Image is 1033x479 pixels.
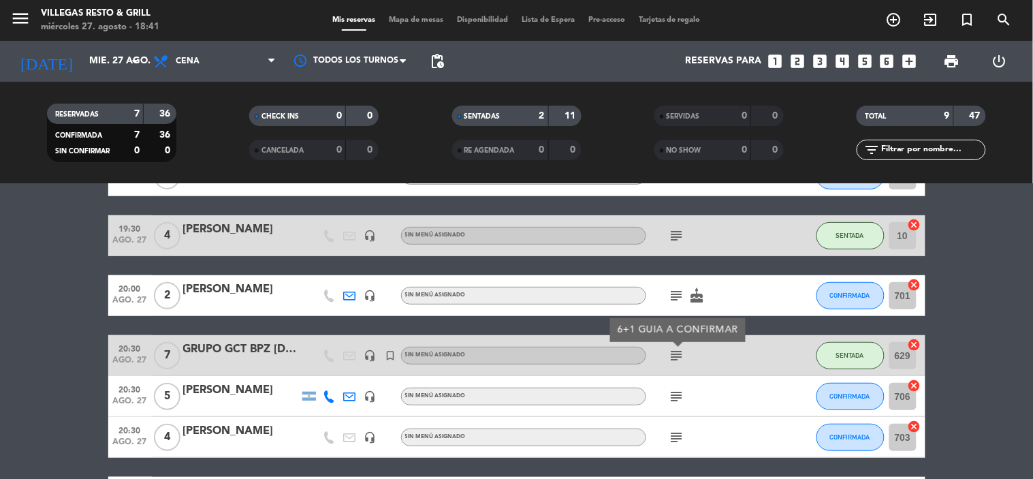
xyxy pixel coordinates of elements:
[669,288,685,304] i: subject
[368,111,376,121] strong: 0
[10,8,31,33] button: menu
[996,12,1013,28] i: search
[113,381,147,397] span: 20:30
[991,53,1007,69] i: power_settings_new
[113,296,147,311] span: ago. 27
[830,292,870,299] span: CONFIRMADA
[159,109,173,119] strong: 36
[364,390,377,403] i: headset_mic
[923,12,939,28] i: exit_to_app
[970,111,983,121] strong: 47
[582,16,632,24] span: Pre-acceso
[816,282,885,309] button: CONFIRMADA
[908,338,921,352] i: cancel
[944,53,960,69] span: print
[685,56,761,67] span: Reservas para
[789,52,806,70] i: looks_two
[816,424,885,451] button: CONFIRMADA
[742,111,747,121] strong: 0
[830,392,870,400] span: CONFIRMADA
[134,146,140,155] strong: 0
[772,111,780,121] strong: 0
[113,422,147,437] span: 20:30
[908,278,921,292] i: cancel
[154,342,180,369] span: 7
[669,429,685,446] i: subject
[901,52,919,70] i: add_box
[429,53,445,69] span: pending_actions
[154,282,180,309] span: 2
[539,111,545,121] strong: 2
[772,145,780,155] strong: 0
[364,290,377,302] i: headset_mic
[183,341,299,358] div: GRUPO GCT BPZ [DATE]
[261,113,299,120] span: CHECK INS
[154,222,180,249] span: 4
[364,230,377,242] i: headset_mic
[515,16,582,24] span: Lista de Espera
[863,142,880,158] i: filter_list
[565,111,578,121] strong: 11
[944,111,950,121] strong: 9
[113,356,147,371] span: ago. 27
[113,220,147,236] span: 19:30
[816,383,885,410] button: CONFIRMADA
[336,145,342,155] strong: 0
[667,113,700,120] span: SERVIDAS
[113,397,147,412] span: ago. 27
[836,232,864,239] span: SENTADA
[669,228,685,244] i: subject
[570,145,578,155] strong: 0
[830,433,870,441] span: CONFIRMADA
[886,12,902,28] i: add_circle_outline
[10,8,31,29] i: menu
[165,146,173,155] strong: 0
[976,41,1023,82] div: LOG OUT
[669,388,685,405] i: subject
[816,342,885,369] button: SENTADA
[464,147,515,154] span: RE AGENDADA
[325,16,382,24] span: Mis reservas
[908,218,921,232] i: cancel
[539,145,545,155] strong: 0
[464,113,500,120] span: SENTADAS
[865,113,886,120] span: TOTAL
[176,57,200,66] span: Cena
[405,292,466,298] span: Sin menú asignado
[183,281,299,298] div: [PERSON_NAME]
[816,222,885,249] button: SENTADA
[689,288,705,304] i: cake
[261,147,304,154] span: CANCELADA
[364,431,377,444] i: headset_mic
[811,52,829,70] i: looks_3
[766,52,784,70] i: looks_one
[154,383,180,410] span: 5
[617,323,738,337] div: 6+1 GUIA A CONFIRMAR
[10,46,82,76] i: [DATE]
[959,12,976,28] i: turned_in_not
[632,16,708,24] span: Tarjetas de regalo
[183,382,299,399] div: [PERSON_NAME]
[878,52,896,70] i: looks_6
[55,132,102,139] span: CONFIRMADA
[336,111,342,121] strong: 0
[154,424,180,451] span: 4
[41,20,159,34] div: miércoles 27. agosto - 18:41
[55,148,110,155] span: SIN CONFIRMAR
[405,232,466,238] span: Sin menú asignado
[908,379,921,392] i: cancel
[41,7,159,20] div: Villegas Resto & Grill
[405,434,466,439] span: Sin menú asignado
[405,352,466,358] span: Sin menú asignado
[183,221,299,238] div: [PERSON_NAME]
[368,145,376,155] strong: 0
[113,340,147,356] span: 20:30
[450,16,515,24] span: Disponibilidad
[742,145,747,155] strong: 0
[113,236,147,251] span: ago. 27
[113,280,147,296] span: 20:00
[833,52,851,70] i: looks_4
[669,347,685,364] i: subject
[134,130,140,140] strong: 7
[134,109,140,119] strong: 7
